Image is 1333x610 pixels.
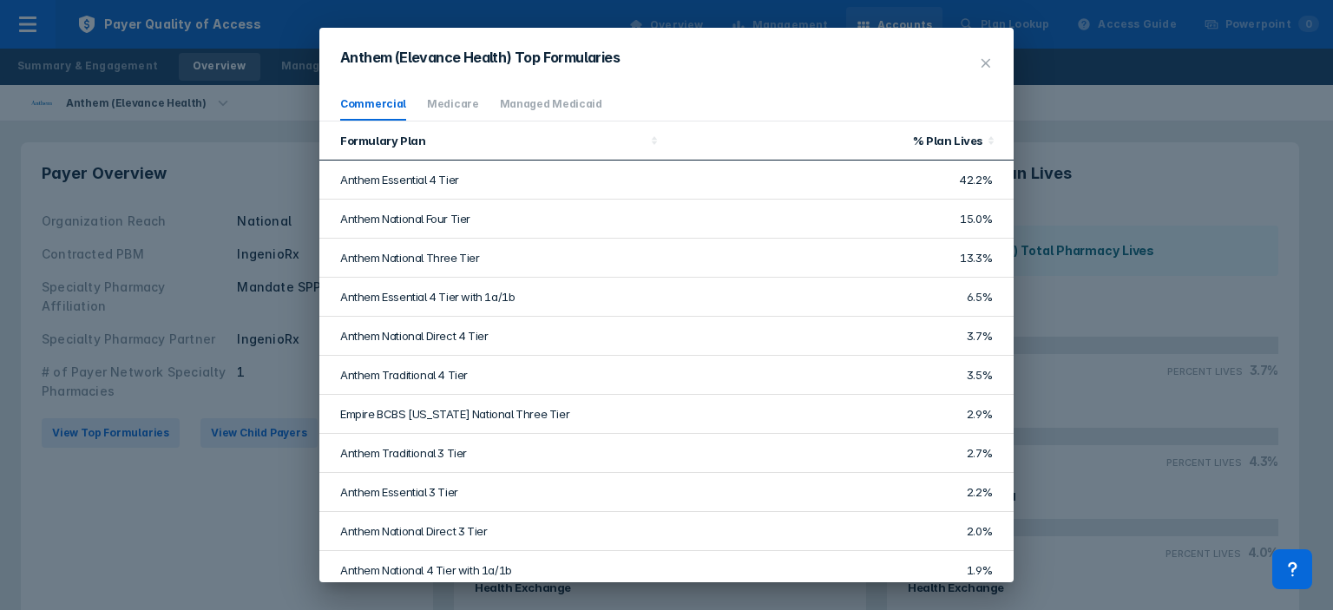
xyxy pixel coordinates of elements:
[319,278,666,317] td: Anthem Essential 4 Tier with 1a/1b
[666,473,1014,512] td: 2.2%
[677,134,982,148] div: % Plan Lives
[319,200,666,239] td: Anthem National Four Tier
[666,512,1014,551] td: 2.0%
[666,239,1014,278] td: 13.3%
[1272,549,1312,589] div: Contact Support
[340,49,620,66] h1: Anthem (Elevance Health) Top Formularies
[319,395,666,434] td: Empire BCBS [US_STATE] National Three Tier
[666,317,1014,356] td: 3.7%
[340,134,646,148] div: Formulary Plan
[666,356,1014,395] td: 3.5%
[319,473,666,512] td: Anthem Essential 3 Tier
[319,356,666,395] td: Anthem Traditional 4 Tier
[427,97,479,110] a: Medicare
[319,551,666,590] td: Anthem National 4 Tier with 1a/1b
[319,239,666,278] td: Anthem National Three Tier
[319,161,666,200] td: Anthem Essential 4 Tier
[666,434,1014,473] td: 2.7%
[319,317,666,356] td: Anthem National Direct 4 Tier
[319,512,666,551] td: Anthem National Direct 3 Tier
[340,97,406,110] a: Commercial
[666,278,1014,317] td: 6.5%
[666,551,1014,590] td: 1.9%
[666,200,1014,239] td: 15.0%
[319,434,666,473] td: Anthem Traditional 3 Tier
[666,161,1014,200] td: 42.2%
[500,97,602,110] a: Managed Medicaid
[666,395,1014,434] td: 2.9%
